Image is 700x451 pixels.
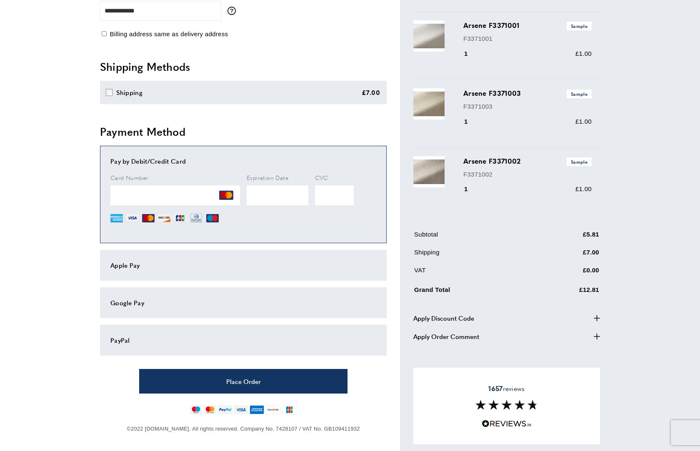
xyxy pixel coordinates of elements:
h2: Shipping Methods [100,59,387,74]
img: AE.png [110,212,123,224]
td: Shipping [414,247,533,264]
div: 1 [463,117,480,127]
td: £7.00 [534,247,599,264]
p: F3371003 [463,102,592,112]
div: 1 [463,184,480,194]
td: Grand Total [414,283,533,301]
p: F3371002 [463,169,592,179]
div: 1 [463,49,480,59]
img: DI.png [158,212,170,224]
span: £1.00 [575,50,592,57]
img: visa [234,405,248,414]
img: jcb [282,405,297,414]
h3: Arsene F3371001 [463,20,592,30]
img: Arsene F3371003 [413,88,445,120]
td: Subtotal [414,229,533,246]
h3: Arsene F3371002 [463,156,592,166]
input: Billing address same as delivery address [102,31,107,36]
img: paypal [218,405,232,414]
span: CVC [315,173,328,182]
span: Sample [567,157,592,166]
iframe: Secure Credit Card Frame - Credit Card Number [110,185,240,205]
img: MC.png [219,188,233,202]
td: £0.00 [534,265,599,282]
img: MC.png [142,212,155,224]
span: ©2022 [DOMAIN_NAME]. All rights reserved. Company No. 7428107 / VAT No. GB109411932 [127,426,360,432]
h2: Payment Method [100,124,387,139]
span: reviews [488,384,525,393]
div: Pay by Debit/Credit Card [110,156,376,166]
span: Apply Discount Code [413,313,474,323]
img: mastercard [204,405,216,414]
div: Google Pay [110,298,376,308]
span: Sample [567,22,592,30]
h3: Arsene F3371003 [463,88,592,98]
span: £1.00 [575,185,592,192]
span: £1.00 [575,118,592,125]
img: Arsene F3371001 [413,20,445,52]
img: Reviews.io 5 stars [482,420,532,428]
button: More information [227,7,240,15]
img: Arsene F3371002 [413,156,445,187]
span: Expiration Date [247,173,288,182]
div: Shipping [116,87,142,97]
div: Apple Pay [110,260,376,270]
div: £7.00 [362,87,380,97]
img: american-express [250,405,264,414]
span: Sample [567,90,592,98]
iframe: Secure Credit Card Frame - Expiration Date [247,185,308,205]
p: F3371001 [463,34,592,44]
img: Reviews section [475,400,538,410]
span: Card Number [110,173,148,182]
td: VAT [414,265,533,282]
img: MI.png [206,212,219,224]
button: Place Order [139,369,347,394]
img: discover [266,405,280,414]
img: JCB.png [174,212,186,224]
img: maestro [190,405,202,414]
strong: 1657 [488,384,502,393]
iframe: Secure Credit Card Frame - CVV [315,185,354,205]
span: Billing address same as delivery address [110,30,228,37]
span: Apply Order Comment [413,331,479,341]
div: PayPal [110,335,376,345]
img: DN.png [190,212,203,224]
img: VI.png [126,212,139,224]
td: £12.81 [534,283,599,301]
td: £5.81 [534,229,599,246]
